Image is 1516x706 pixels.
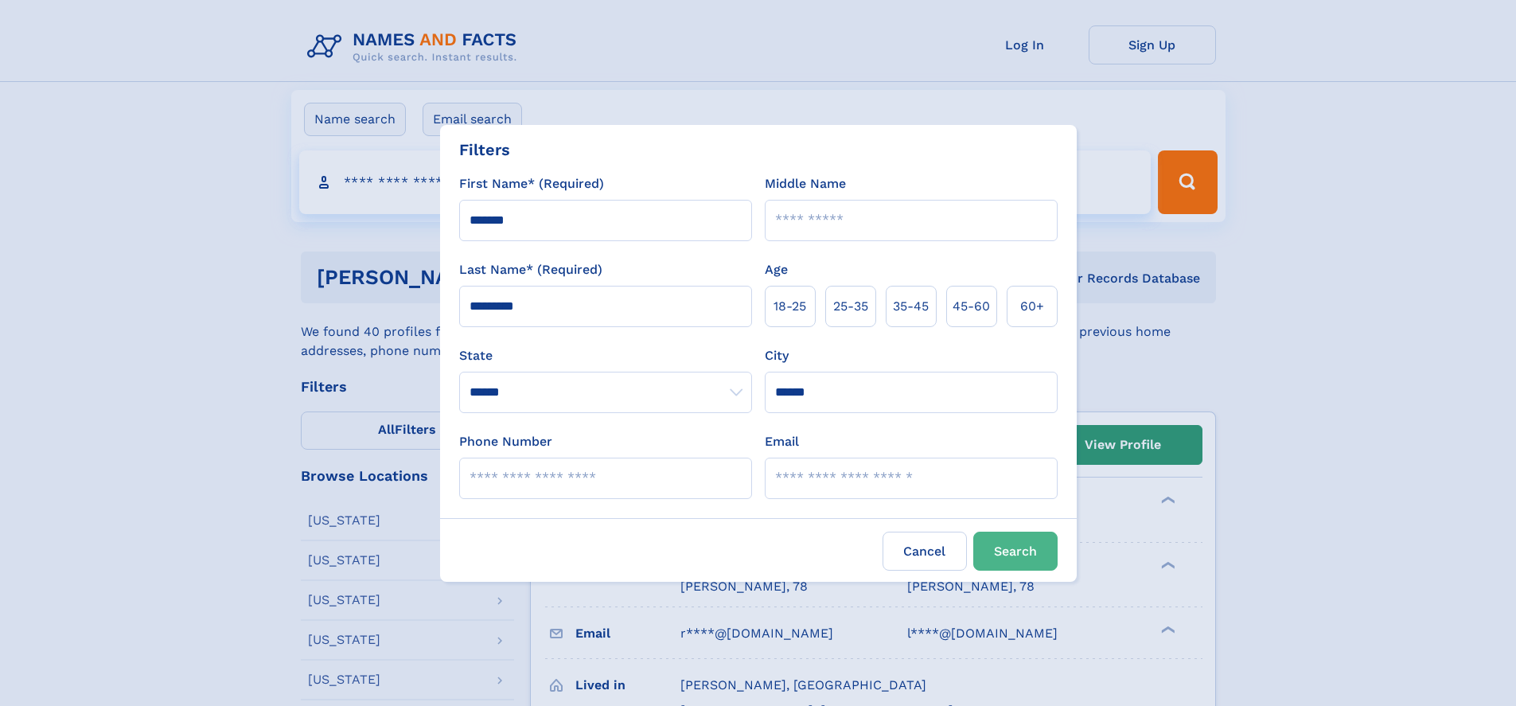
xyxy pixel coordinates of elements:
[953,297,990,316] span: 45‑60
[1020,297,1044,316] span: 60+
[459,138,510,162] div: Filters
[893,297,929,316] span: 35‑45
[765,174,846,193] label: Middle Name
[765,432,799,451] label: Email
[459,260,602,279] label: Last Name* (Required)
[973,532,1058,571] button: Search
[774,297,806,316] span: 18‑25
[833,297,868,316] span: 25‑35
[883,532,967,571] label: Cancel
[459,432,552,451] label: Phone Number
[765,260,788,279] label: Age
[459,174,604,193] label: First Name* (Required)
[459,346,752,365] label: State
[765,346,789,365] label: City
